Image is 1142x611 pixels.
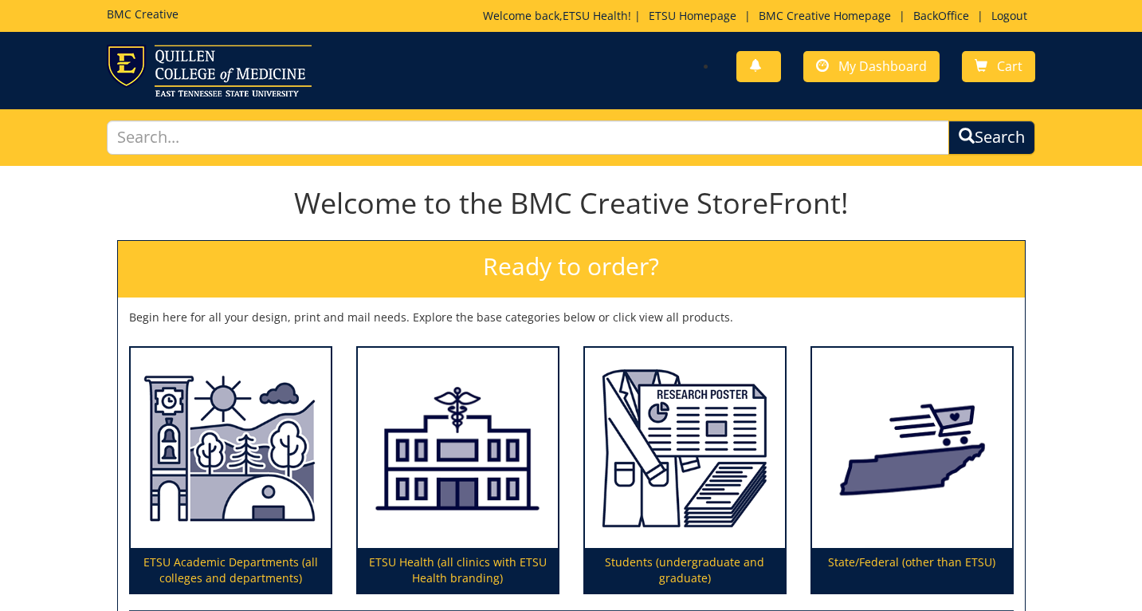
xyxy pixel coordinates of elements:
h1: Welcome to the BMC Creative StoreFront! [117,187,1026,219]
img: State/Federal (other than ETSU) [812,348,1012,549]
a: BMC Creative Homepage [751,8,899,23]
p: Students (undergraduate and graduate) [585,548,785,593]
input: Search... [107,120,948,155]
p: State/Federal (other than ETSU) [812,548,1012,593]
img: ETSU logo [107,45,312,97]
a: My Dashboard [803,51,940,82]
h2: Ready to order? [118,241,1025,298]
a: State/Federal (other than ETSU) [812,348,1012,593]
h5: BMC Creative [107,8,179,20]
span: My Dashboard [838,57,927,75]
span: Cart [997,57,1022,75]
a: Students (undergraduate and graduate) [585,348,785,593]
a: ETSU Homepage [641,8,744,23]
img: ETSU Academic Departments (all colleges and departments) [131,348,331,549]
img: Students (undergraduate and graduate) [585,348,785,549]
a: ETSU Health [563,8,628,23]
a: ETSU Academic Departments (all colleges and departments) [131,348,331,593]
a: ETSU Health (all clinics with ETSU Health branding) [358,348,558,593]
p: Welcome back, ! | | | | [483,8,1035,24]
p: ETSU Health (all clinics with ETSU Health branding) [358,548,558,593]
p: ETSU Academic Departments (all colleges and departments) [131,548,331,593]
p: Begin here for all your design, print and mail needs. Explore the base categories below or click ... [129,309,1014,325]
button: Search [948,120,1035,155]
a: Logout [983,8,1035,23]
img: ETSU Health (all clinics with ETSU Health branding) [358,348,558,549]
a: Cart [962,51,1035,82]
a: BackOffice [905,8,977,23]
